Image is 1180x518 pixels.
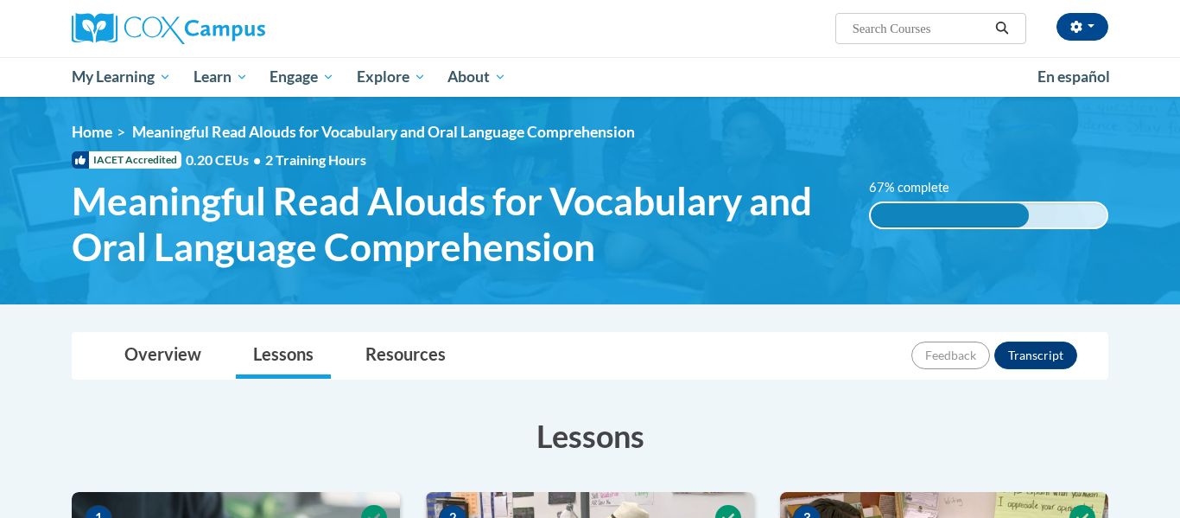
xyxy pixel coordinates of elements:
[132,123,635,141] span: Meaningful Read Alouds for Vocabulary and Oral Language Comprehension
[182,57,259,97] a: Learn
[60,57,182,97] a: My Learning
[72,178,843,270] span: Meaningful Read Alouds for Vocabulary and Oral Language Comprehension
[346,57,437,97] a: Explore
[193,67,248,87] span: Learn
[851,18,989,39] input: Search Courses
[72,13,265,44] img: Cox Campus
[186,150,265,169] span: 0.20 CEUs
[72,67,171,87] span: My Learning
[72,123,112,141] a: Home
[871,203,1029,227] div: 67% complete
[46,57,1134,97] div: Main menu
[994,342,1077,369] button: Transcript
[72,151,181,169] span: IACET Accredited
[236,333,331,379] a: Lessons
[989,18,1015,39] button: Search
[72,414,1108,457] h3: Lessons
[869,178,968,197] label: 67% complete
[107,333,219,379] a: Overview
[447,67,506,87] span: About
[258,57,346,97] a: Engage
[911,342,990,369] button: Feedback
[437,57,518,97] a: About
[348,333,463,379] a: Resources
[357,67,426,87] span: Explore
[72,13,400,44] a: Cox Campus
[270,67,334,87] span: Engage
[1026,59,1121,95] a: En español
[1037,67,1110,86] span: En español
[253,151,261,168] span: •
[265,151,366,168] span: 2 Training Hours
[1056,13,1108,41] button: Account Settings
